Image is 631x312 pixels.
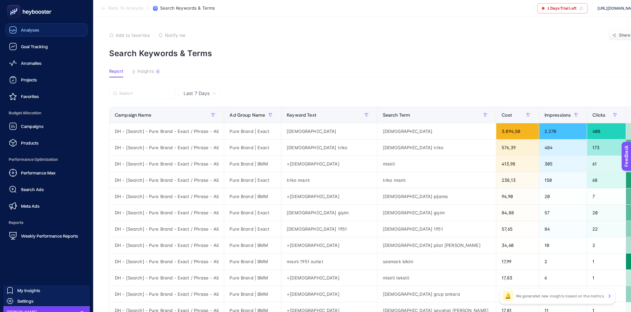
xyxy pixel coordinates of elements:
div: +[DEMOGRAPHIC_DATA] [281,286,377,302]
a: Anomalies [5,56,88,70]
div: 17,99 [496,254,539,269]
div: DH - [Search] - Pure Brand - Exact / Phrase - All [109,172,224,188]
div: 68 [587,172,626,188]
span: Ad Group Name [230,112,265,118]
div: [DEMOGRAPHIC_DATA] giyim [281,205,377,221]
span: Projects [21,77,37,82]
div: Pure Brand | Exact [224,172,281,188]
div: Pure Brand | Exact [224,205,281,221]
span: Impressions [545,112,571,118]
a: Goal Tracking [5,40,88,53]
span: Settings [17,298,34,304]
div: 🔔 [503,291,513,301]
span: Products [21,140,39,146]
span: Search Keywords & Terms [160,6,215,11]
div: [DEMOGRAPHIC_DATA] grup ankara [378,286,496,302]
div: [DEMOGRAPHIC_DATA] pijama [378,188,496,204]
div: Pure Brand | Exact [224,140,281,156]
div: 34,60 [496,237,539,253]
span: / [147,5,149,11]
div: DH - [Search] - Pure Brand - Exact / Phrase - All [109,188,224,204]
span: Analyses [21,27,39,33]
span: My Insights [17,288,40,293]
a: Meta Ads [5,199,88,213]
div: 20 [539,188,587,204]
span: Keyword Text [287,112,316,118]
div: Pure Brand | BMM [224,237,281,253]
span: Last 7 Days [184,90,210,97]
div: 84,88 [496,205,539,221]
div: misirli [378,156,496,172]
div: Pure Brand | BMM [224,188,281,204]
span: Goal Tracking [21,44,48,49]
div: misirli tekstil [378,270,496,286]
div: [DEMOGRAPHIC_DATA] pilot [PERSON_NAME] [378,237,496,253]
div: 10 [539,237,587,253]
span: Favorites [21,94,39,99]
a: Weekly Performance Reports [5,229,88,243]
div: 238,13 [496,172,539,188]
span: Report [109,69,123,74]
div: DH - [Search] - Pure Brand - Exact / Phrase - All [109,270,224,286]
a: Analyses [5,23,88,37]
div: Pure Brand | BMM [224,156,281,172]
div: 2.270 [539,123,587,139]
div: DH - [Search] - Pure Brand - Exact / Phrase - All [109,221,224,237]
a: Favorites [5,90,88,103]
div: +[DEMOGRAPHIC_DATA] [281,237,377,253]
div: 484 [539,140,587,156]
span: Cost [502,112,512,118]
span: Search Ads [21,187,44,192]
span: Performance Optimization [5,153,88,166]
div: 2 [587,237,626,253]
span: Share [619,33,631,38]
a: Performance Max [5,166,88,179]
span: 1 Days Trial Left [547,6,576,11]
div: 17,83 [496,270,539,286]
div: 4 [155,69,160,74]
span: Back To Analysis [108,6,143,11]
span: Budget Allocation [5,106,88,120]
div: 3.094,50 [496,123,539,139]
div: 4 [539,286,587,302]
div: DH - [Search] - Pure Brand - Exact / Phrase - All [109,286,224,302]
div: [DEMOGRAPHIC_DATA] triko [378,140,496,156]
div: 413,98 [496,156,539,172]
div: seamark bikini [378,254,496,269]
span: Reports [5,216,88,229]
a: Products [5,136,88,150]
div: [DEMOGRAPHIC_DATA] 1951 [378,221,496,237]
div: 61 [587,156,626,172]
div: 20 [587,205,626,221]
div: +[DEMOGRAPHIC_DATA] [281,156,377,172]
div: 408 [587,123,626,139]
div: 2 [539,254,587,269]
a: Settings [3,296,90,306]
span: Anomalies [21,60,42,66]
a: Projects [5,73,88,86]
span: Notify me [165,33,186,38]
button: Add to favorites [109,33,150,38]
div: 576,39 [496,140,539,156]
p: We generated new insights based on the metrics [516,293,604,299]
div: [DEMOGRAPHIC_DATA] [281,123,377,139]
div: mısırlı 1951 outlet [281,254,377,269]
div: 22 [587,221,626,237]
div: DH - [Search] - Pure Brand - Exact / Phrase - All [109,254,224,269]
div: [DEMOGRAPHIC_DATA] giyim [378,205,496,221]
span: Campaign Name [115,112,151,118]
span: Performance Max [21,170,56,175]
div: DH - [Search] - Pure Brand - Exact / Phrase - All [109,123,224,139]
div: 1 [587,254,626,269]
div: 6 [539,270,587,286]
span: Add to favorites [116,33,150,38]
div: 1 [587,270,626,286]
div: Pure Brand | Exact [224,123,281,139]
div: +[DEMOGRAPHIC_DATA] [281,188,377,204]
span: Search Term [383,112,410,118]
div: 305 [539,156,587,172]
span: Campaigns [21,124,44,129]
span: Weekly Performance Reports [21,233,78,239]
div: [DEMOGRAPHIC_DATA] triko [281,140,377,156]
input: Search [119,91,172,96]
